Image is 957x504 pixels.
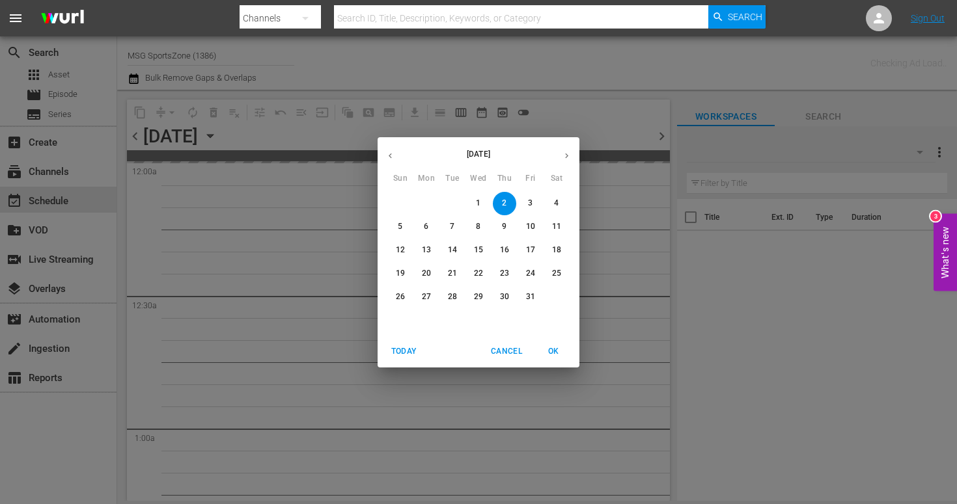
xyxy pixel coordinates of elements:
button: 20 [415,262,438,285]
p: 23 [500,268,509,279]
button: 16 [493,239,516,262]
span: Thu [493,172,516,185]
span: Cancel [491,345,522,358]
button: 19 [389,262,412,285]
p: 2 [502,198,506,209]
p: 5 [398,221,402,232]
span: Today [388,345,419,358]
p: 16 [500,245,509,256]
span: Mon [415,172,438,185]
button: 2 [493,192,516,215]
button: 3 [519,192,542,215]
button: 15 [467,239,490,262]
span: OK [538,345,569,358]
button: 1 [467,192,490,215]
button: 17 [519,239,542,262]
button: 30 [493,285,516,309]
span: Wed [467,172,490,185]
p: 1 [476,198,480,209]
button: 23 [493,262,516,285]
p: 28 [448,291,457,302]
p: 9 [502,221,506,232]
p: 17 [526,245,535,256]
p: 19 [396,268,405,279]
button: 14 [441,239,464,262]
p: 7 [450,221,454,232]
span: Fri [519,172,542,185]
button: 6 [415,215,438,239]
p: 25 [552,268,561,279]
p: 29 [474,291,483,302]
span: Sun [389,172,412,185]
button: 9 [493,215,516,239]
span: Tue [441,172,464,185]
p: 18 [552,245,561,256]
button: 22 [467,262,490,285]
button: 12 [389,239,412,262]
button: Cancel [486,341,527,362]
button: 21 [441,262,464,285]
button: OK [533,341,574,362]
p: 26 [396,291,405,302]
button: Today [383,341,424,362]
p: 31 [526,291,535,302]
button: 5 [389,215,412,239]
a: Sign Out [911,13,945,23]
button: 29 [467,285,490,309]
p: 6 [424,221,428,232]
p: 10 [526,221,535,232]
button: 8 [467,215,490,239]
button: 7 [441,215,464,239]
p: 24 [526,268,535,279]
button: 10 [519,215,542,239]
button: 11 [545,215,568,239]
button: 18 [545,239,568,262]
span: Sat [545,172,568,185]
p: 12 [396,245,405,256]
p: [DATE] [403,148,554,160]
p: 30 [500,291,509,302]
p: 8 [476,221,480,232]
span: Search [728,5,762,29]
p: 14 [448,245,457,256]
p: 4 [554,198,559,209]
p: 21 [448,268,457,279]
button: 24 [519,262,542,285]
img: ans4CAIJ8jUAAAAAAAAAAAAAAAAAAAAAAAAgQb4GAAAAAAAAAAAAAAAAAAAAAAAAJMjXAAAAAAAAAAAAAAAAAAAAAAAAgAT5G... [31,3,94,34]
p: 13 [422,245,431,256]
span: menu [8,10,23,26]
p: 27 [422,291,431,302]
p: 3 [528,198,533,209]
button: 25 [545,262,568,285]
button: 27 [415,285,438,309]
button: 31 [519,285,542,309]
button: 28 [441,285,464,309]
button: 4 [545,192,568,215]
button: 26 [389,285,412,309]
div: 3 [930,211,941,221]
p: 11 [552,221,561,232]
button: Open Feedback Widget [934,213,957,291]
p: 15 [474,245,483,256]
button: 13 [415,239,438,262]
p: 20 [422,268,431,279]
p: 22 [474,268,483,279]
